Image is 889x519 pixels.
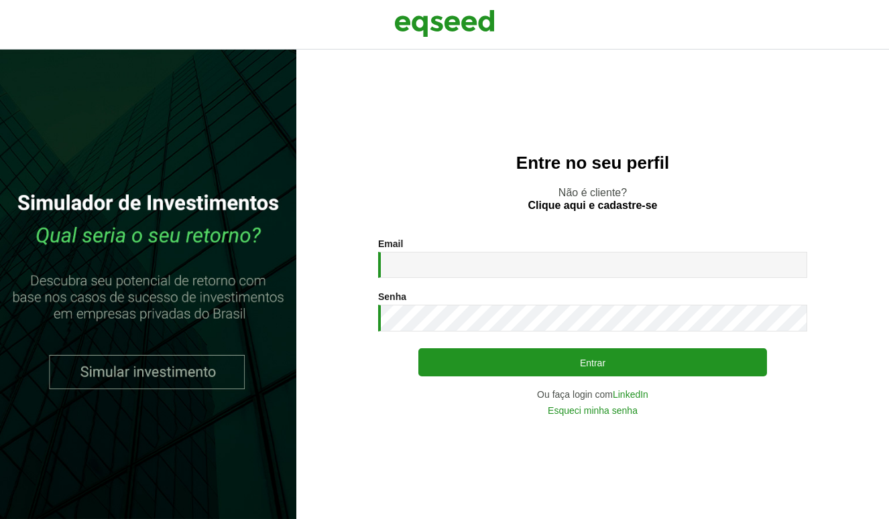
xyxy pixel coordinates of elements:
[378,239,403,248] label: Email
[394,7,495,40] img: EqSeed Logo
[613,390,648,399] a: LinkedIn
[323,153,862,173] h2: Entre no seu perfil
[378,390,807,399] div: Ou faça login com
[528,200,658,211] a: Clique aqui e cadastre-se
[378,292,406,301] label: Senha
[418,348,767,376] button: Entrar
[323,186,862,212] p: Não é cliente?
[548,406,638,415] a: Esqueci minha senha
